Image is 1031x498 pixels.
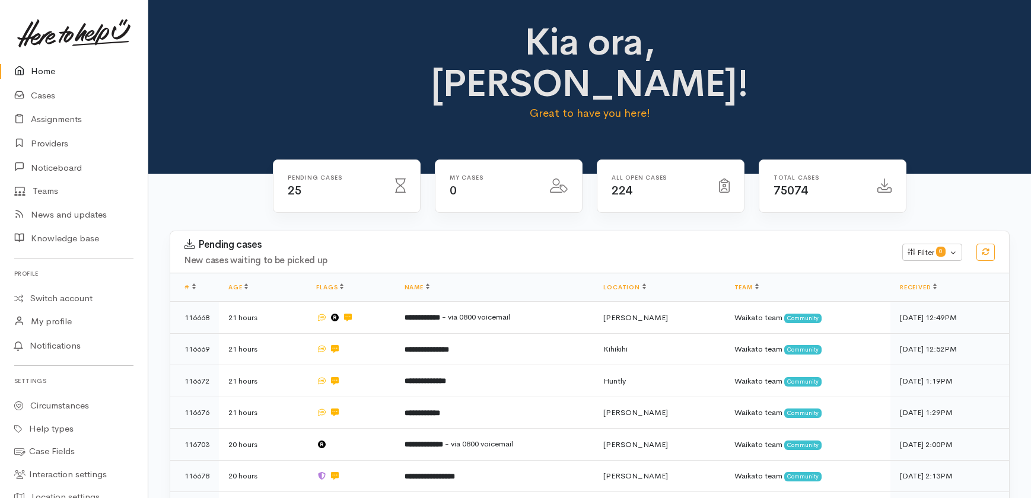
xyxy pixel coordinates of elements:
[774,174,863,181] h6: Total cases
[603,344,628,354] span: Kihikihi
[603,283,645,291] a: Location
[784,314,822,323] span: Community
[603,407,668,417] span: [PERSON_NAME]
[890,365,1009,397] td: [DATE] 1:19PM
[442,312,510,322] span: - via 0800 voicemail
[219,429,307,461] td: 20 hours
[784,408,822,418] span: Community
[170,460,219,492] td: 116678
[450,183,457,198] span: 0
[14,266,133,282] h6: Profile
[383,21,796,105] h1: Kia ora, [PERSON_NAME]!
[725,302,890,334] td: Waikato team
[219,365,307,397] td: 21 hours
[219,302,307,334] td: 21 hours
[902,244,962,261] button: Filter0
[219,460,307,492] td: 20 hours
[725,460,890,492] td: Waikato team
[725,397,890,429] td: Waikato team
[784,472,822,481] span: Community
[890,302,1009,334] td: [DATE] 12:49PM
[890,397,1009,429] td: [DATE] 1:29PM
[184,239,888,251] h3: Pending cases
[725,429,890,461] td: Waikato team
[170,365,219,397] td: 116672
[784,345,822,355] span: Community
[228,283,248,291] a: Age
[219,333,307,365] td: 21 hours
[603,312,668,323] span: [PERSON_NAME]
[170,429,219,461] td: 116703
[936,247,946,256] span: 0
[383,105,796,122] p: Great to have you here!
[784,377,822,387] span: Community
[890,429,1009,461] td: [DATE] 2:00PM
[612,183,632,198] span: 224
[288,174,381,181] h6: Pending cases
[603,471,668,481] span: [PERSON_NAME]
[170,397,219,429] td: 116676
[445,439,513,449] span: - via 0800 voicemail
[734,283,759,291] a: Team
[450,174,536,181] h6: My cases
[288,183,301,198] span: 25
[184,283,196,291] a: #
[612,174,705,181] h6: All Open cases
[890,333,1009,365] td: [DATE] 12:52PM
[900,283,937,291] a: Received
[774,183,808,198] span: 75074
[784,440,822,450] span: Community
[603,376,626,386] span: Huntly
[603,439,668,449] span: [PERSON_NAME]
[316,283,343,291] a: Flags
[14,373,133,389] h6: Settings
[170,302,219,334] td: 116668
[184,256,888,266] h4: New cases waiting to be picked up
[890,460,1009,492] td: [DATE] 2:13PM
[170,333,219,365] td: 116669
[405,283,429,291] a: Name
[725,333,890,365] td: Waikato team
[725,365,890,397] td: Waikato team
[219,397,307,429] td: 21 hours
